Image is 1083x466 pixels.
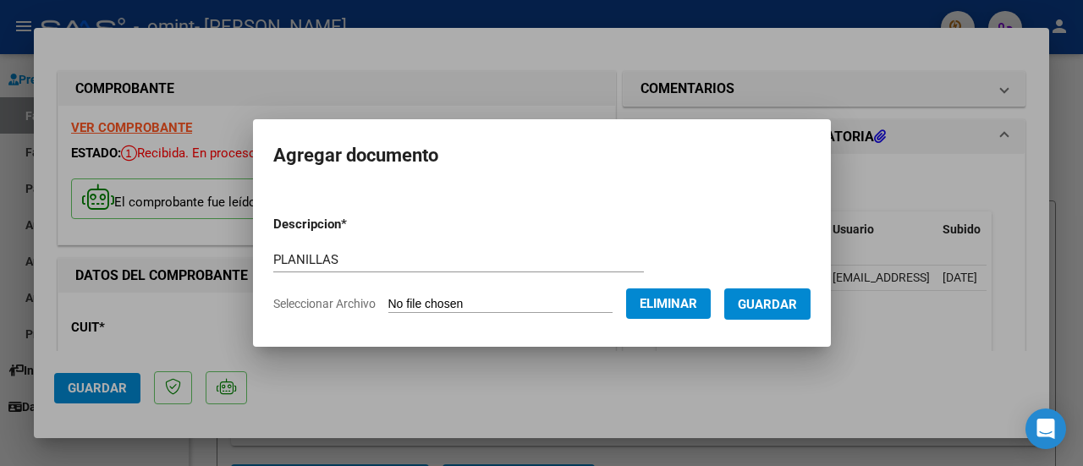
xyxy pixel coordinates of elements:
[640,296,697,311] span: Eliminar
[626,288,711,319] button: Eliminar
[1025,408,1066,449] div: Open Intercom Messenger
[273,297,376,310] span: Seleccionar Archivo
[738,297,797,312] span: Guardar
[273,215,435,234] p: Descripcion
[724,288,811,320] button: Guardar
[273,140,811,172] h2: Agregar documento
